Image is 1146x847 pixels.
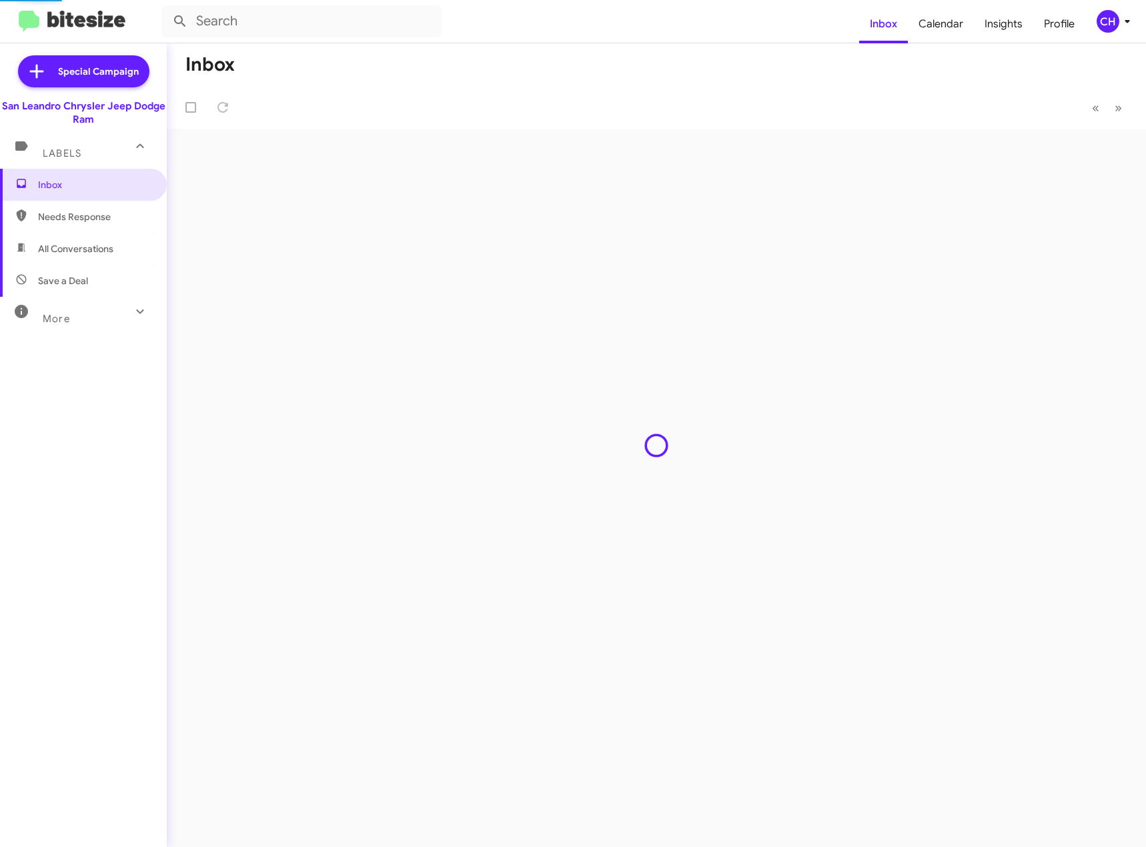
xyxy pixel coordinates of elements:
[1097,10,1119,33] div: CH
[1085,10,1131,33] button: CH
[1107,94,1130,121] button: Next
[43,313,70,325] span: More
[38,178,151,191] span: Inbox
[185,54,235,75] h1: Inbox
[859,5,908,43] a: Inbox
[38,274,88,287] span: Save a Deal
[1033,5,1085,43] a: Profile
[974,5,1033,43] a: Insights
[38,242,113,255] span: All Conversations
[161,5,442,37] input: Search
[43,147,81,159] span: Labels
[1084,94,1107,121] button: Previous
[1085,94,1130,121] nav: Page navigation example
[1115,99,1122,116] span: »
[38,210,151,223] span: Needs Response
[1092,99,1099,116] span: «
[18,55,149,87] a: Special Campaign
[908,5,974,43] a: Calendar
[58,65,139,78] span: Special Campaign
